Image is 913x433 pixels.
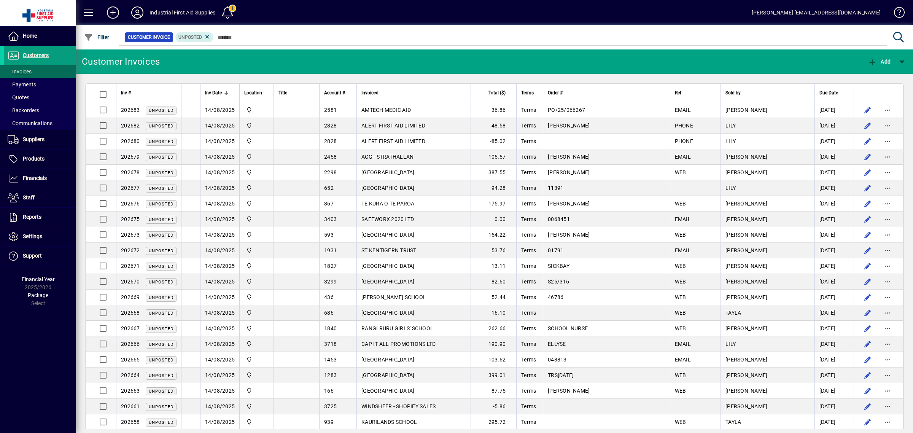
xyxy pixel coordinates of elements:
[548,294,563,300] span: 46786
[128,33,170,41] span: Customer Invoice
[121,107,140,113] span: 202683
[675,123,693,129] span: PHONE
[521,325,536,331] span: Terms
[862,416,874,428] button: Edit
[121,138,140,144] span: 202680
[22,276,55,282] span: Financial Year
[521,279,536,285] span: Terms
[862,260,874,272] button: Edit
[244,121,269,130] span: INDUSTRIAL FIRST AID SUPPLIES LTD
[548,201,590,207] span: [PERSON_NAME]
[862,104,874,116] button: Edit
[244,231,269,239] span: INDUSTRIAL FIRST AID SUPPLIES LTD
[150,6,215,19] div: Industrial First Aid Supplies
[675,341,691,347] span: EMAIL
[814,102,854,118] td: [DATE]
[675,263,686,269] span: WEB
[725,154,767,160] span: [PERSON_NAME]
[324,89,352,97] div: Account #
[548,123,590,129] span: [PERSON_NAME]
[244,340,269,348] span: INDUSTRIAL FIRST AID SUPPLIES LTD
[548,185,563,191] span: 11391
[200,321,240,336] td: 14/08/2025
[521,201,536,207] span: Terms
[324,310,334,316] span: 686
[200,243,240,258] td: 14/08/2025
[149,108,173,113] span: Unposted
[814,227,854,243] td: [DATE]
[471,149,516,165] td: 105.57
[361,216,414,222] span: SAFEWORX 2020 LTD
[725,263,767,269] span: [PERSON_NAME]
[4,91,76,104] a: Quotes
[278,89,287,97] span: Title
[548,169,590,175] span: [PERSON_NAME]
[23,233,42,239] span: Settings
[4,188,76,207] a: Staff
[814,243,854,258] td: [DATE]
[881,353,894,366] button: More options
[521,138,536,144] span: Terms
[862,197,874,210] button: Edit
[4,27,76,46] a: Home
[4,169,76,188] a: Financials
[548,341,566,347] span: ELLYSE
[361,310,414,316] span: [GEOGRAPHIC_DATA]
[361,169,414,175] span: [GEOGRAPHIC_DATA]
[521,123,536,129] span: Terms
[324,263,337,269] span: 1827
[178,35,202,40] span: Unposted
[819,89,838,97] span: Due Date
[149,186,173,191] span: Unposted
[361,247,417,253] span: ST KENTIGERN TRUST
[244,293,269,301] span: INDUSTRIAL FIRST AID SUPPLIES LTD
[200,290,240,305] td: 14/08/2025
[121,263,140,269] span: 202671
[814,118,854,134] td: [DATE]
[149,295,173,300] span: Unposted
[819,89,849,97] div: Due Date
[84,34,110,40] span: Filter
[862,229,874,241] button: Edit
[200,134,240,149] td: 14/08/2025
[881,260,894,272] button: More options
[361,154,414,160] span: ACG - STRATHALLAN
[881,166,894,178] button: More options
[548,325,588,331] span: SCHOOL NURSE
[725,232,767,238] span: [PERSON_NAME]
[814,180,854,196] td: [DATE]
[149,233,173,238] span: Unposted
[471,290,516,305] td: 52.44
[244,153,269,161] span: INDUSTRIAL FIRST AID SUPPLIES LTD
[324,107,337,113] span: 2581
[200,165,240,180] td: 14/08/2025
[244,277,269,286] span: INDUSTRIAL FIRST AID SUPPLIES LTD
[361,89,466,97] div: Invoiced
[324,201,334,207] span: 867
[8,120,52,126] span: Communications
[200,118,240,134] td: 14/08/2025
[361,201,415,207] span: TE KURA O TE PAROA
[675,216,691,222] span: EMAIL
[675,154,691,160] span: EMAIL
[23,52,49,58] span: Customers
[814,196,854,212] td: [DATE]
[521,154,536,160] span: Terms
[149,202,173,207] span: Unposted
[361,232,414,238] span: [GEOGRAPHIC_DATA]
[23,33,37,39] span: Home
[881,229,894,241] button: More options
[471,227,516,243] td: 154.22
[361,279,414,285] span: [GEOGRAPHIC_DATA]
[149,311,173,316] span: Unposted
[725,325,767,331] span: [PERSON_NAME]
[881,400,894,412] button: More options
[814,274,854,290] td: [DATE]
[4,130,76,149] a: Suppliers
[725,89,810,97] div: Sold by
[862,307,874,319] button: Edit
[200,336,240,352] td: 14/08/2025
[125,6,150,19] button: Profile
[244,89,262,97] span: Location
[4,78,76,91] a: Payments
